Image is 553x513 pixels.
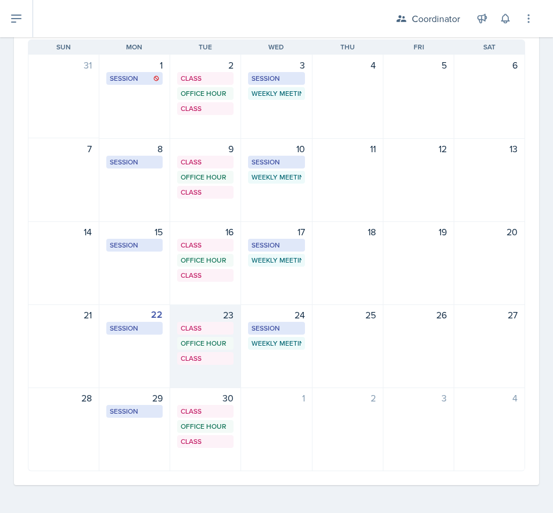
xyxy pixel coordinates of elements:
[319,391,376,405] div: 2
[461,391,518,405] div: 4
[106,391,163,405] div: 29
[248,308,304,322] div: 24
[177,308,234,322] div: 23
[340,42,355,52] span: Thu
[181,240,230,250] div: Class
[181,338,230,349] div: Office Hour
[248,225,304,239] div: 17
[252,240,301,250] div: Session
[110,240,159,250] div: Session
[252,172,301,182] div: Weekly Meeting
[181,436,230,447] div: Class
[110,406,159,417] div: Session
[181,73,230,84] div: Class
[319,58,376,72] div: 4
[390,142,447,156] div: 12
[177,391,234,405] div: 30
[252,323,301,333] div: Session
[248,391,304,405] div: 1
[177,142,234,156] div: 9
[483,42,495,52] span: Sat
[181,255,230,266] div: Office Hour
[181,323,230,333] div: Class
[252,255,301,266] div: Weekly Meeting
[319,308,376,322] div: 25
[181,421,230,432] div: Office Hour
[199,42,212,52] span: Tue
[390,308,447,322] div: 26
[177,225,234,239] div: 16
[110,323,159,333] div: Session
[461,225,518,239] div: 20
[181,103,230,114] div: Class
[412,12,460,26] div: Coordinator
[390,225,447,239] div: 19
[35,391,92,405] div: 28
[181,187,230,198] div: Class
[35,308,92,322] div: 21
[181,157,230,167] div: Class
[177,58,234,72] div: 2
[106,225,163,239] div: 15
[35,225,92,239] div: 14
[181,270,230,281] div: Class
[181,406,230,417] div: Class
[126,42,142,52] span: Mon
[414,42,424,52] span: Fri
[110,157,159,167] div: Session
[110,73,159,84] div: Session
[248,142,304,156] div: 10
[252,88,301,99] div: Weekly Meeting
[181,88,230,99] div: Office Hour
[181,353,230,364] div: Class
[252,73,301,84] div: Session
[252,338,301,349] div: Weekly Meeting
[56,42,71,52] span: Sun
[461,58,518,72] div: 6
[248,58,304,72] div: 3
[268,42,284,52] span: Wed
[319,225,376,239] div: 18
[181,172,230,182] div: Office Hour
[390,58,447,72] div: 5
[35,142,92,156] div: 7
[252,157,301,167] div: Session
[106,308,163,322] div: 22
[461,308,518,322] div: 27
[319,142,376,156] div: 11
[35,58,92,72] div: 31
[106,58,163,72] div: 1
[106,142,163,156] div: 8
[461,142,518,156] div: 13
[390,391,447,405] div: 3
